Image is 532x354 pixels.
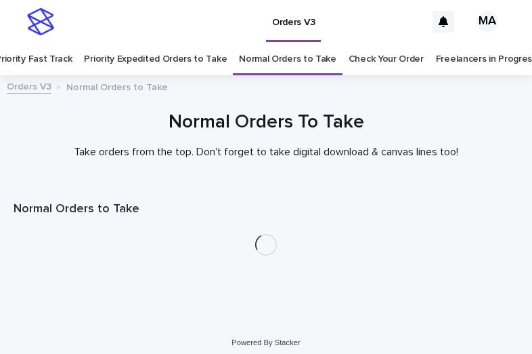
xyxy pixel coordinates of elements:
[14,146,518,159] p: Take orders from the top. Don't forget to take digital download & canvas lines too!
[66,79,168,94] p: Normal Orders to Take
[7,78,51,94] a: Orders V3
[14,201,518,218] h1: Normal Orders to Take
[84,43,227,75] a: Priority Expedited Orders to Take
[239,43,336,75] a: Normal Orders to Take
[27,8,54,35] img: stacker-logo-s-only.png
[231,338,300,347] a: Powered By Stacker
[476,11,498,33] div: MA
[349,43,424,75] a: Check Your Order
[14,110,518,135] h1: Normal Orders To Take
